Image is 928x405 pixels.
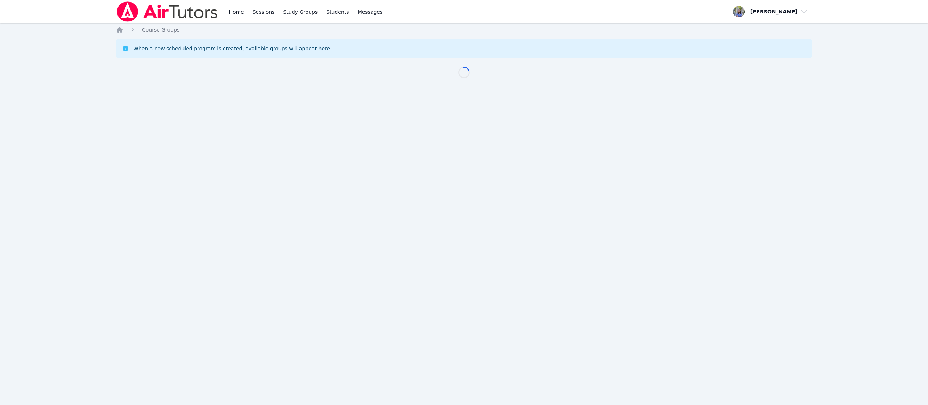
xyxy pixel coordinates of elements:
[133,45,332,52] div: When a new scheduled program is created, available groups will appear here.
[116,1,219,22] img: Air Tutors
[116,26,812,33] nav: Breadcrumb
[358,8,383,16] span: Messages
[142,26,179,33] a: Course Groups
[142,27,179,33] span: Course Groups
